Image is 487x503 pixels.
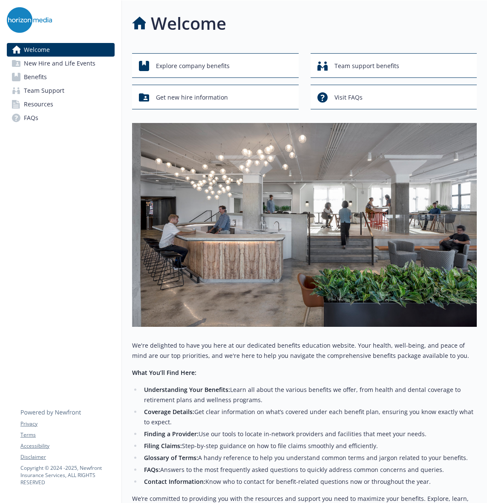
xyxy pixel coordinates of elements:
[132,369,196,377] strong: What You’ll Find Here:
[144,408,194,416] strong: Coverage Details:
[20,420,114,428] a: Privacy
[24,84,64,97] span: Team Support
[24,57,95,70] span: New Hire and Life Events
[156,58,230,74] span: Explore company benefits
[7,43,115,57] a: Welcome
[334,89,363,106] span: Visit FAQs
[141,465,477,475] li: Answers to the most frequently asked questions to quickly address common concerns and queries.
[24,111,38,125] span: FAQs
[20,453,114,461] a: Disclaimer
[132,123,477,327] img: overview page banner
[144,442,182,450] strong: Filing Claims:
[24,70,47,84] span: Benefits
[7,57,115,70] a: New Hire and Life Events
[334,58,399,74] span: Team support benefits
[156,89,228,106] span: Get new hire information
[132,340,477,361] p: We're delighted to have you here at our dedicated benefits education website. Your health, well-b...
[144,466,160,474] strong: FAQs:
[7,111,115,125] a: FAQs
[7,97,115,111] a: Resources
[141,477,477,487] li: Know who to contact for benefit-related questions now or throughout the year.
[144,430,199,438] strong: Finding a Provider:
[20,464,114,486] p: Copyright © 2024 - 2025 , Newfront Insurance Services, ALL RIGHTS RESERVED
[132,85,299,109] button: Get new hire information
[20,442,114,450] a: Accessibility
[141,385,477,405] li: Learn all about the various benefits we offer, from health and dental coverage to retirement plan...
[141,407,477,427] li: Get clear information on what’s covered under each benefit plan, ensuring you know exactly what t...
[311,53,477,78] button: Team support benefits
[132,53,299,78] button: Explore company benefits
[144,454,198,462] strong: Glossary of Terms:
[141,429,477,439] li: Use our tools to locate in-network providers and facilities that meet your needs.
[7,70,115,84] a: Benefits
[24,97,53,111] span: Resources
[144,386,230,394] strong: Understanding Your Benefits:
[7,84,115,97] a: Team Support
[141,441,477,451] li: Step-by-step guidance on how to file claims smoothly and efficiently.
[141,453,477,463] li: A handy reference to help you understand common terms and jargon related to your benefits.
[144,477,205,486] strong: Contact Information:
[311,85,477,109] button: Visit FAQs
[151,11,226,36] h1: Welcome
[20,431,114,439] a: Terms
[24,43,50,57] span: Welcome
